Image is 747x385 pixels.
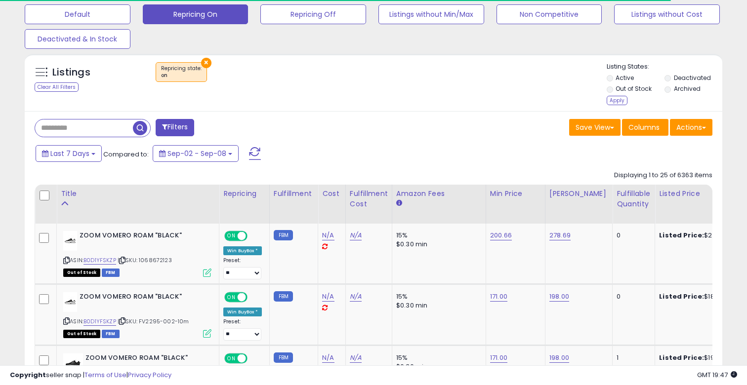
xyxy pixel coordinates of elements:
[153,145,239,162] button: Sep-02 - Sep-08
[63,292,77,312] img: 21nlVZIszuL._SL40_.jpg
[616,84,652,93] label: Out of Stock
[549,231,571,240] a: 278.69
[223,308,262,316] div: Win BuyBox *
[617,189,651,209] div: Fulfillable Quantity
[103,150,149,159] span: Compared to:
[84,370,126,380] a: Terms of Use
[102,269,120,277] span: FBM
[617,231,647,240] div: 0
[322,189,341,199] div: Cost
[223,318,262,341] div: Preset:
[697,370,737,380] span: 2025-09-16 19:47 GMT
[63,353,83,373] img: 31GFcKUia2L._SL40_.jpg
[161,72,202,79] div: on
[83,317,116,326] a: B0D1YFSKZP
[225,354,238,362] span: ON
[396,199,402,208] small: Amazon Fees.
[396,292,478,301] div: 15%
[128,370,171,380] a: Privacy Policy
[143,4,249,24] button: Repricing On
[225,232,238,240] span: ON
[25,4,130,24] button: Default
[674,84,701,93] label: Archived
[85,353,206,365] b: ZOOM VOMERO ROAM "BLACK"
[322,292,334,302] a: N/A
[569,119,621,136] button: Save View
[10,371,171,380] div: seller snap | |
[61,189,215,199] div: Title
[617,292,647,301] div: 0
[350,292,362,302] a: N/A
[614,171,712,180] div: Displaying 1 to 25 of 6363 items
[63,330,100,338] span: All listings that are currently out of stock and unavailable for purchase on Amazon
[156,119,194,136] button: Filters
[10,370,46,380] strong: Copyright
[549,189,608,199] div: [PERSON_NAME]
[659,292,741,301] div: $180.00
[35,82,79,92] div: Clear All Filters
[622,119,668,136] button: Columns
[549,353,569,363] a: 198.00
[223,189,265,199] div: Repricing
[80,292,200,304] b: ZOOM VOMERO ROAM "BLACK"
[490,292,507,302] a: 171.00
[659,353,741,362] div: $198.00
[628,122,660,132] span: Columns
[396,353,478,362] div: 15%
[83,256,116,265] a: B0D1YFSKZP
[63,231,77,251] img: 21nlVZIszuL._SL40_.jpg
[63,269,100,277] span: All listings that are currently out of stock and unavailable for purchase on Amazon
[659,292,704,301] b: Listed Price:
[659,231,741,240] div: $278.69
[378,4,484,24] button: Listings without Min/Max
[350,189,388,209] div: Fulfillment Cost
[674,74,711,82] label: Deactivated
[396,301,478,310] div: $0.30 min
[659,189,745,199] div: Listed Price
[102,330,120,338] span: FBM
[490,189,541,199] div: Min Price
[63,231,211,276] div: ASIN:
[497,4,602,24] button: Non Competitive
[161,65,202,79] span: Repricing state :
[80,231,200,243] b: ZOOM VOMERO ROAM "BLACK"
[396,231,478,240] div: 15%
[396,240,478,249] div: $0.30 min
[274,291,293,302] small: FBM
[25,29,130,49] button: Deactivated & In Stock
[118,317,189,325] span: | SKU: FV2295-002-10m
[490,353,507,363] a: 171.00
[322,353,334,363] a: N/A
[36,145,102,162] button: Last 7 Days
[607,62,723,72] p: Listing States:
[246,232,262,240] span: OFF
[274,352,293,363] small: FBM
[607,96,627,105] div: Apply
[670,119,712,136] button: Actions
[549,292,569,302] a: 198.00
[50,149,89,158] span: Last 7 Days
[260,4,366,24] button: Repricing Off
[616,74,634,82] label: Active
[617,353,647,362] div: 1
[322,231,334,240] a: N/A
[274,230,293,240] small: FBM
[350,353,362,363] a: N/A
[274,189,314,199] div: Fulfillment
[52,66,90,79] h5: Listings
[350,231,362,240] a: N/A
[167,149,226,158] span: Sep-02 - Sep-08
[223,246,262,255] div: Win BuyBox *
[396,189,482,199] div: Amazon Fees
[225,293,238,301] span: ON
[614,4,720,24] button: Listings without Cost
[659,353,704,362] b: Listed Price:
[63,292,211,337] div: ASIN:
[246,293,262,301] span: OFF
[118,256,172,264] span: | SKU: 1068672123
[201,58,211,68] button: ×
[223,257,262,279] div: Preset:
[490,231,512,240] a: 200.66
[659,231,704,240] b: Listed Price:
